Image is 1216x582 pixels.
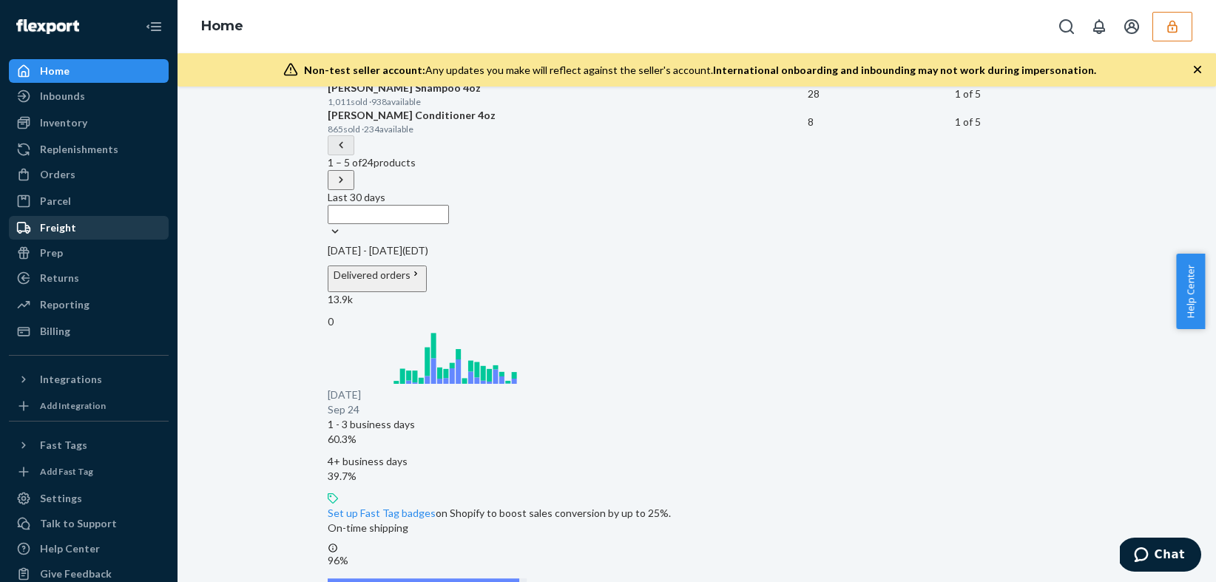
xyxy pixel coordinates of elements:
[40,271,79,285] div: Returns
[328,554,348,566] span: 96%
[304,63,1096,78] div: Any updates you make will reflect against the seller's account.
[1120,538,1201,575] iframe: Opens a widget where you can chat to one of our agents
[40,399,106,412] div: Add Integration
[364,123,379,135] span: 234
[328,417,1066,432] p: 1 - 3 business days
[808,115,956,129] div: 8
[328,388,1066,402] p: [DATE]
[189,5,255,48] ol: breadcrumbs
[328,123,343,135] span: 865
[201,18,243,34] a: Home
[362,156,374,169] span: 24
[328,507,436,519] a: Set up Fast Tag badges
[328,506,1066,521] p: on Shopify to boost sales conversion by up to 25%.
[955,115,1066,129] div: 1 of 5
[40,89,85,104] div: Inbounds
[328,243,1066,258] p: [DATE] - [DATE] ( EDT )
[9,241,169,265] a: Prep
[328,265,427,292] button: Delivered orders
[328,521,1066,535] p: On-time shipping
[328,470,357,482] span: 39.7%
[40,541,100,556] div: Help Center
[40,194,71,209] div: Parcel
[9,189,169,213] a: Parcel
[328,155,1066,170] p: 1 – 5 of products
[40,372,102,387] div: Integrations
[328,96,351,107] span: 1,011
[9,463,169,481] a: Add Fast Tag
[9,84,169,108] a: Inbounds
[1176,254,1205,329] button: Help Center
[40,516,117,531] div: Talk to Support
[328,293,353,305] span: 13.9k
[9,111,169,135] a: Inventory
[40,246,63,260] div: Prep
[9,138,169,161] a: Replenishments
[40,64,70,78] div: Home
[304,64,425,76] span: Non-test seller account:
[955,87,1066,101] div: 1 of 5
[9,293,169,317] a: Reporting
[139,12,169,41] button: Close Navigation
[40,142,118,157] div: Replenishments
[40,297,89,312] div: Reporting
[40,115,87,130] div: Inventory
[1084,12,1114,41] button: Open notifications
[808,87,956,101] div: 28
[9,368,169,391] button: Integrations
[371,96,387,107] span: 938
[328,108,808,123] p: [PERSON_NAME] Conditioner 4oz
[40,438,87,453] div: Fast Tags
[40,465,93,478] div: Add Fast Tag
[328,433,357,445] span: 60.3%
[328,454,1066,469] p: 4+ business days
[328,95,808,108] p: sold · available
[9,59,169,83] a: Home
[9,266,169,290] a: Returns
[334,268,421,282] p: Delivered orders
[9,163,169,186] a: Orders
[328,190,449,205] div: Last 30 days
[16,19,79,34] img: Flexport logo
[328,205,449,224] input: Last 30 days
[1117,12,1146,41] button: Open account menu
[328,402,1066,417] p: Sep 24
[40,220,76,235] div: Freight
[9,433,169,457] button: Fast Tags
[40,324,70,339] div: Billing
[9,319,169,343] a: Billing
[328,81,808,95] p: [PERSON_NAME] Shampoo 4oz
[9,487,169,510] a: Settings
[9,397,169,415] a: Add Integration
[713,64,1096,76] span: International onboarding and inbounding may not work during impersonation.
[40,167,75,182] div: Orders
[9,512,169,535] button: Talk to Support
[1052,12,1081,41] button: Open Search Box
[9,216,169,240] a: Freight
[40,491,82,506] div: Settings
[328,123,808,135] p: sold · available
[9,537,169,561] a: Help Center
[328,292,1066,329] div: 0
[40,566,112,581] div: Give Feedback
